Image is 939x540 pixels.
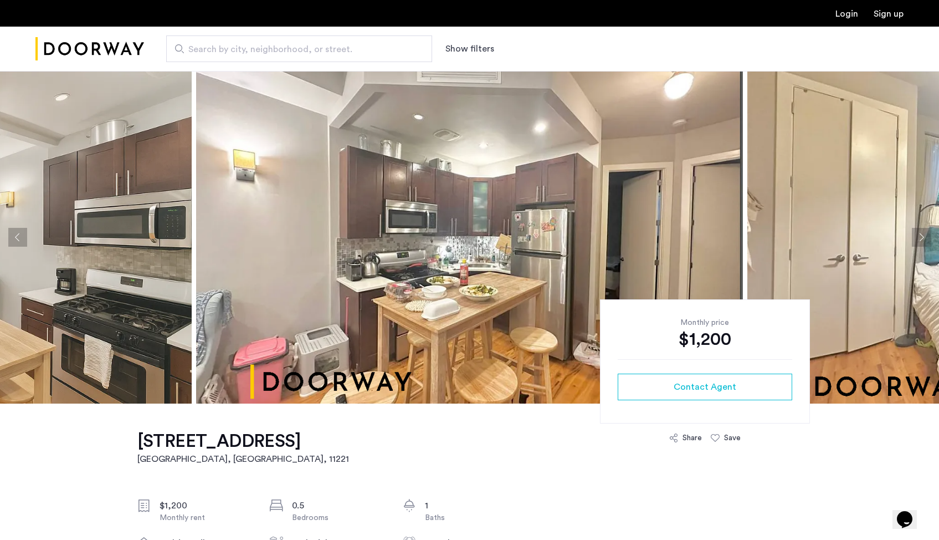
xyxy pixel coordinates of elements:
[892,496,928,529] iframe: chat widget
[618,328,792,350] div: $1,200
[674,380,736,394] span: Contact Agent
[166,35,432,62] input: Apartment Search
[425,499,518,512] div: 1
[618,317,792,328] div: Monthly price
[35,28,144,70] img: logo
[425,512,518,523] div: Baths
[292,512,385,523] div: Bedrooms
[160,512,253,523] div: Monthly rent
[618,374,792,400] button: button
[160,499,253,512] div: $1,200
[8,228,27,247] button: Previous apartment
[137,430,349,466] a: [STREET_ADDRESS][GEOGRAPHIC_DATA], [GEOGRAPHIC_DATA], 11221
[188,43,401,56] span: Search by city, neighborhood, or street.
[912,228,931,247] button: Next apartment
[445,42,494,55] button: Show or hide filters
[196,71,743,404] img: apartment
[137,452,349,466] h2: [GEOGRAPHIC_DATA], [GEOGRAPHIC_DATA] , 11221
[292,499,385,512] div: 0.5
[683,432,702,444] div: Share
[137,430,349,452] h1: [STREET_ADDRESS]
[874,9,904,18] a: Registration
[835,9,858,18] a: Login
[724,432,741,444] div: Save
[35,28,144,70] a: Cazamio Logo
